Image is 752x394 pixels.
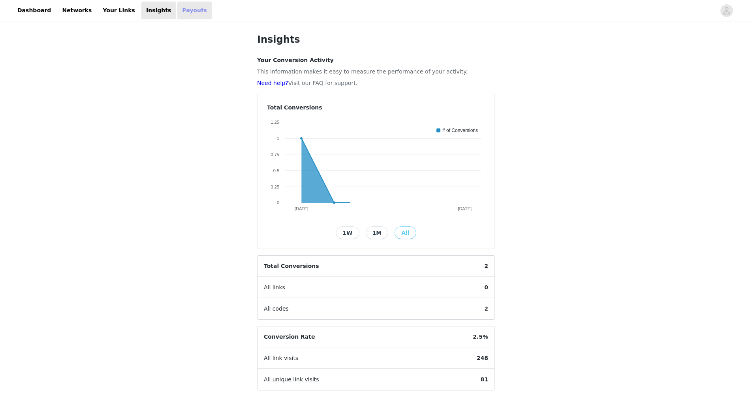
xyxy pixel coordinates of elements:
[258,326,321,347] span: Conversion Rate
[271,152,279,157] text: 0.75
[478,256,494,277] span: 2
[98,2,140,19] a: Your Links
[257,79,495,87] p: Visit our FAQ for support.
[458,206,472,211] text: [DATE]
[57,2,96,19] a: Networks
[271,120,279,124] text: 1.25
[395,226,416,239] button: All
[366,226,389,239] button: 1M
[470,348,494,369] span: 248
[466,326,494,347] span: 2.5%
[442,128,478,133] text: # of Conversions
[177,2,212,19] a: Payouts
[474,369,494,390] span: 81
[478,277,494,298] span: 0
[258,369,325,390] span: All unique link visits
[723,4,730,17] div: avatar
[273,168,279,173] text: 0.5
[257,68,495,76] p: This information makes it easy to measure the performance of your activity.
[257,32,495,47] h1: Insights
[267,104,485,112] h4: Total Conversions
[258,256,325,277] span: Total Conversions
[277,200,279,205] text: 0
[478,298,494,319] span: 2
[258,348,305,369] span: All link visits
[257,56,495,64] h4: Your Conversion Activity
[295,206,308,211] text: [DATE]
[13,2,56,19] a: Dashboard
[258,277,291,298] span: All links
[271,185,279,189] text: 0.25
[277,136,279,141] text: 1
[336,226,359,239] button: 1W
[141,2,176,19] a: Insights
[258,298,295,319] span: All codes
[257,80,288,86] a: Need help?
